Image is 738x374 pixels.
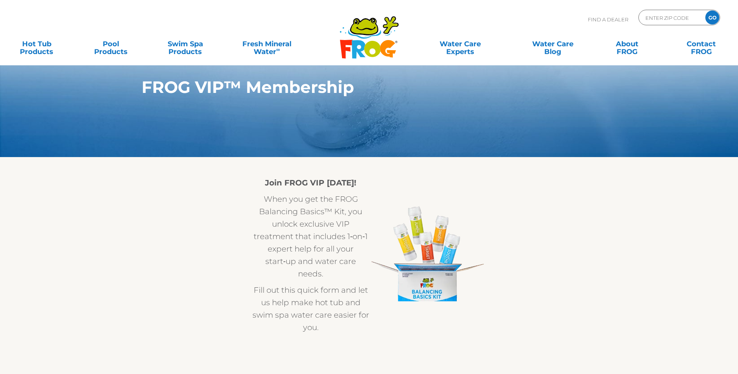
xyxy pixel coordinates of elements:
img: Balancing-Basics-Box-Open [369,196,486,301]
p: Find A Dealer [588,10,628,29]
a: Fresh MineralWater∞ [231,36,303,52]
a: PoolProducts [82,36,140,52]
input: Zip Code Form [645,12,697,23]
a: Water CareExperts [414,36,507,52]
input: GO [705,10,719,24]
p: When you get the FROG Balancing Basics™ Kit, you unlock exclusive VIP treatment that includes 1‑o... [252,193,369,280]
a: Swim SpaProducts [156,36,214,52]
strong: Join FROG VIP [DATE]! [265,178,356,187]
h1: FROG VIP™ Membership [142,78,417,96]
a: AboutFROG [598,36,656,52]
p: Fill out this quick form and let us help make hot tub and swim spa water care easier for you. [252,284,369,334]
a: ContactFROG [672,36,730,52]
sup: ∞ [276,46,280,52]
a: Hot TubProducts [8,36,66,52]
a: Water CareBlog [524,36,582,52]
